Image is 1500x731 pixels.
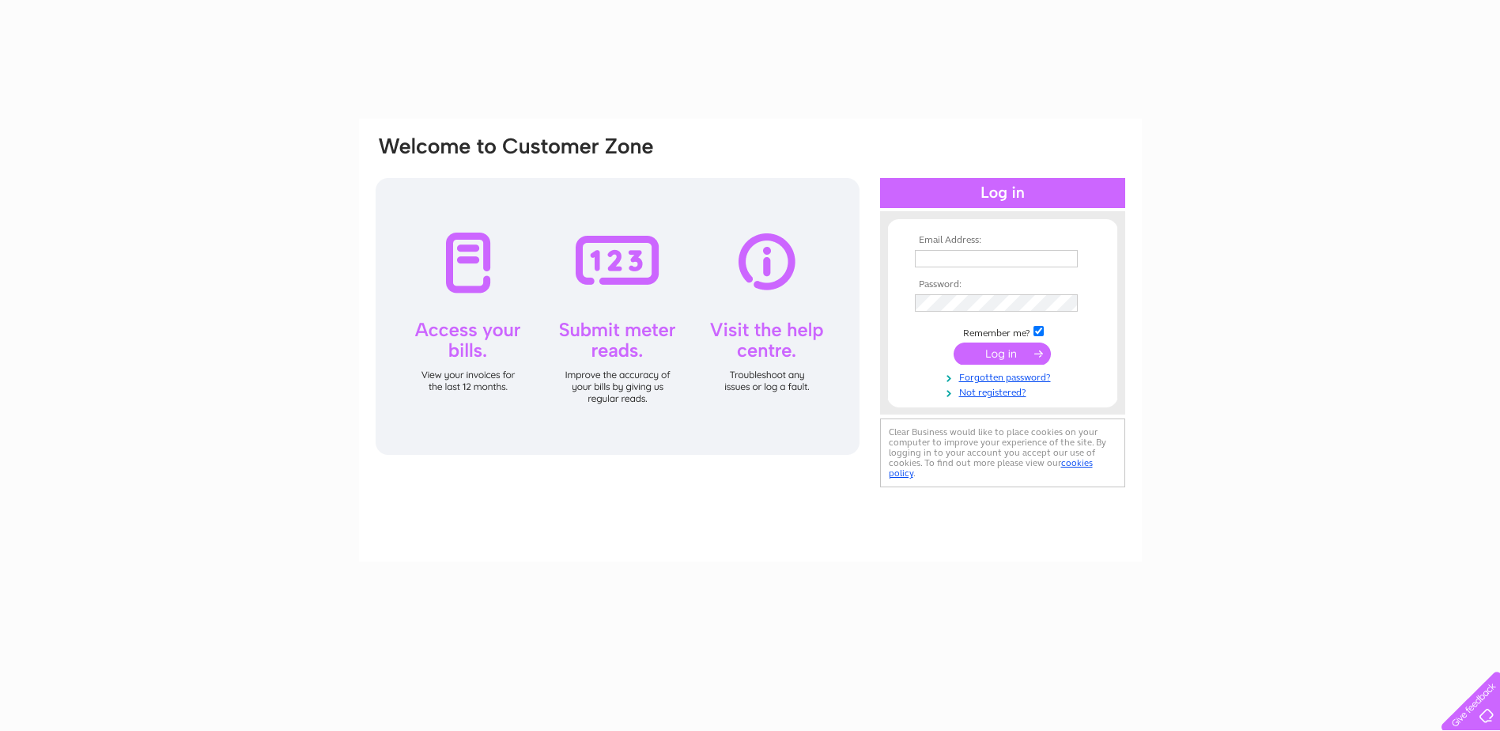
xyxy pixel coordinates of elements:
[915,384,1094,399] a: Not registered?
[911,324,1094,339] td: Remember me?
[911,235,1094,246] th: Email Address:
[954,343,1051,365] input: Submit
[911,279,1094,290] th: Password:
[915,369,1094,384] a: Forgotten password?
[889,457,1093,479] a: cookies policy
[880,419,1125,487] div: Clear Business would like to place cookies on your computer to improve your experience of the sit...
